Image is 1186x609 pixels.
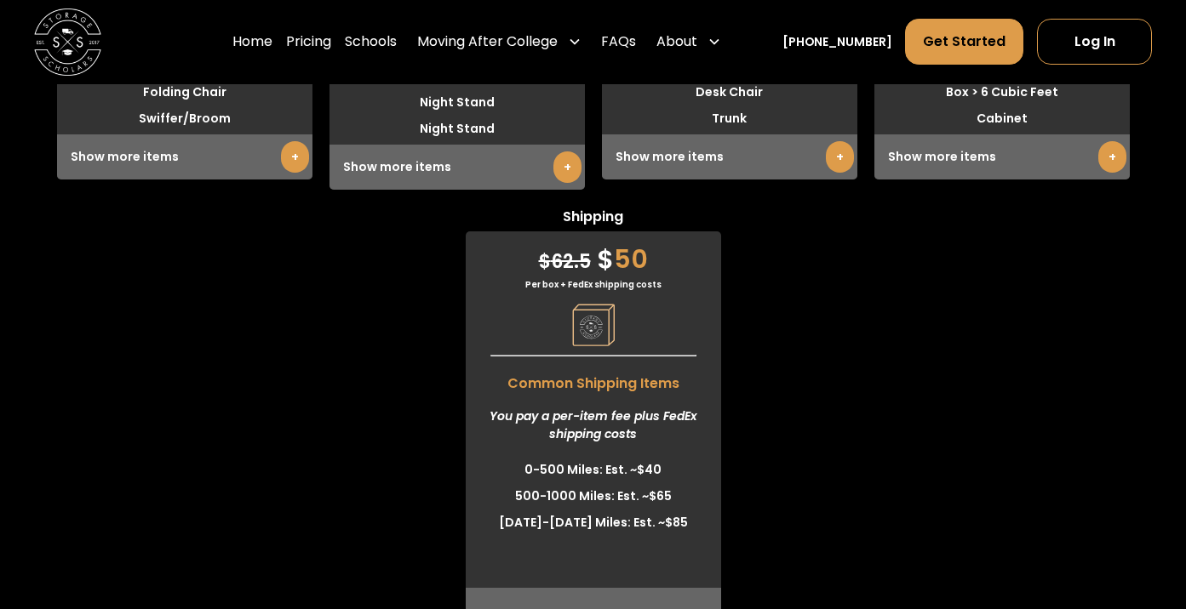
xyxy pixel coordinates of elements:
div: Moving After College [417,32,558,53]
div: You pay a per-item fee plus FedEx shipping costs [466,394,721,457]
div: Show more items [874,134,1130,179]
span: 62.5 [539,248,591,275]
a: [PHONE_NUMBER] [782,33,892,51]
div: About [656,32,697,53]
a: home [34,9,102,77]
li: Cabinet [874,105,1130,132]
a: Log In [1037,20,1152,65]
div: Show more items [602,134,857,179]
div: 50 [466,231,721,278]
span: Common Shipping Items [466,365,721,394]
div: About [650,19,728,66]
a: Pricing [286,19,331,66]
a: + [1098,141,1126,173]
li: Box > 6 Cubic Feet [874,79,1130,105]
li: 500-1000 Miles: Est. ~$65 [466,483,721,509]
div: Moving After College [410,19,588,66]
li: Desk Chair [602,79,857,105]
a: + [826,141,854,173]
li: Swiffer/Broom [57,105,312,132]
a: + [553,151,582,183]
li: Trunk [602,105,857,132]
img: Storage Scholars main logo [34,9,102,77]
div: Per box + FedEx shipping costs [466,278,721,291]
a: FAQs [601,19,636,66]
li: Folding Chair [57,79,312,105]
img: Pricing Category Icon [572,304,615,346]
a: + [281,141,309,173]
li: Night Stand [329,116,585,142]
a: Get Started [905,20,1023,65]
li: 0-500 Miles: Est. ~$40 [466,457,721,483]
li: Night Stand [329,89,585,116]
div: Show more items [57,134,312,179]
a: Schools [345,19,397,66]
span: Shipping [466,207,721,231]
a: Home [232,19,272,66]
li: [DATE]-[DATE] Miles: Est. ~$85 [466,509,721,536]
div: Show more items [329,145,585,190]
span: $ [597,241,614,277]
span: $ [539,248,551,275]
